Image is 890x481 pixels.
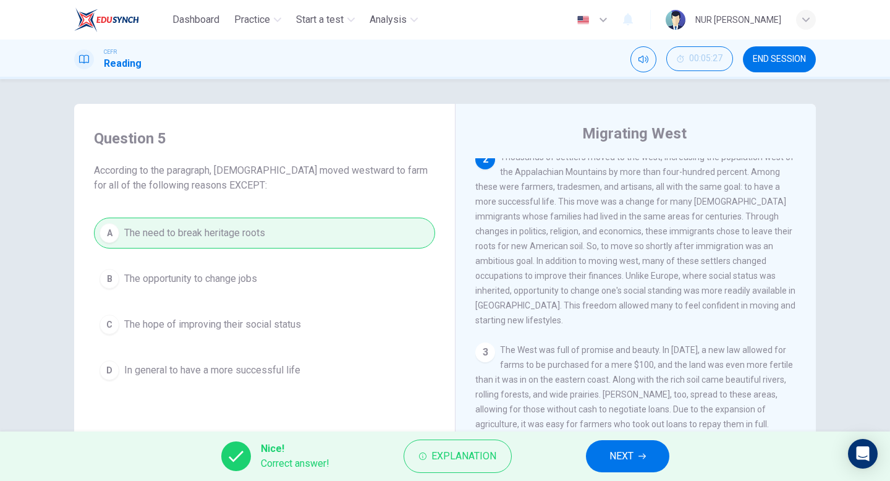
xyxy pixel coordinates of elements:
div: Mute [630,46,656,72]
button: Analysis [365,9,423,31]
div: 2 [475,150,495,169]
span: END SESSION [753,54,806,64]
span: Dashboard [172,12,219,27]
button: Start a test [291,9,360,31]
span: Analysis [370,12,407,27]
span: Explanation [431,448,496,465]
h4: Migrating West [582,124,687,143]
img: EduSynch logo [74,7,139,32]
span: According to the paragraph, [DEMOGRAPHIC_DATA] moved westward to farm for all of the following re... [94,163,435,193]
div: Hide [666,46,733,72]
span: Start a test [296,12,344,27]
button: Practice [229,9,286,31]
div: Open Intercom Messenger [848,439,878,469]
img: en [575,15,591,25]
button: Explanation [404,440,512,473]
h1: Reading [104,56,142,71]
span: Correct answer! [261,456,329,471]
h4: Question 5 [94,129,435,148]
span: CEFR [104,48,117,56]
button: Dashboard [167,9,224,31]
span: The West was full of promise and beauty. In [DATE], a new law allowed for farms to be purchased f... [475,345,793,429]
button: NEXT [586,440,669,472]
a: EduSynch logo [74,7,167,32]
span: Practice [234,12,270,27]
div: 3 [475,343,495,362]
button: 00:05:27 [666,46,733,71]
span: NEXT [609,448,634,465]
span: Nice! [261,441,329,456]
span: 00:05:27 [689,54,723,64]
div: NUR [PERSON_NAME] [695,12,781,27]
button: END SESSION [743,46,816,72]
img: Profile picture [666,10,685,30]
